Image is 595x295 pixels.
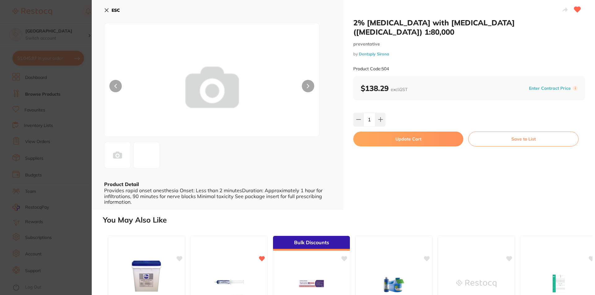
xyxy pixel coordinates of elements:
[106,144,129,166] img: Uy01MDQuanBn
[104,5,120,15] button: ESC
[353,132,463,146] button: Update Cart
[391,87,408,92] span: excl. GST
[468,132,579,146] button: Save to List
[126,261,167,292] img: Ainsworth Dental Plaster
[104,181,139,187] b: Product Detail
[273,236,350,251] div: Bulk Discounts
[353,41,585,47] small: preventative
[527,85,573,91] button: Enter Contract Price
[112,7,120,13] b: ESC
[135,150,145,160] img: cGc
[353,18,585,37] h2: 2% [MEDICAL_DATA] with [MEDICAL_DATA] ([MEDICAL_DATA]) 1:80,000
[103,216,593,224] h2: You May Also Like
[573,86,578,91] label: i
[359,51,389,56] a: Dentsply Sirona
[353,52,585,56] small: by
[361,84,408,93] b: $138.29
[353,66,389,72] small: Product Code: 504
[148,39,276,137] img: Uy01MDQuanBn
[104,188,331,205] div: Provides rapid onset anesthesia Onset: Less than 2 minutesDuration: Approximately 1 hour for infi...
